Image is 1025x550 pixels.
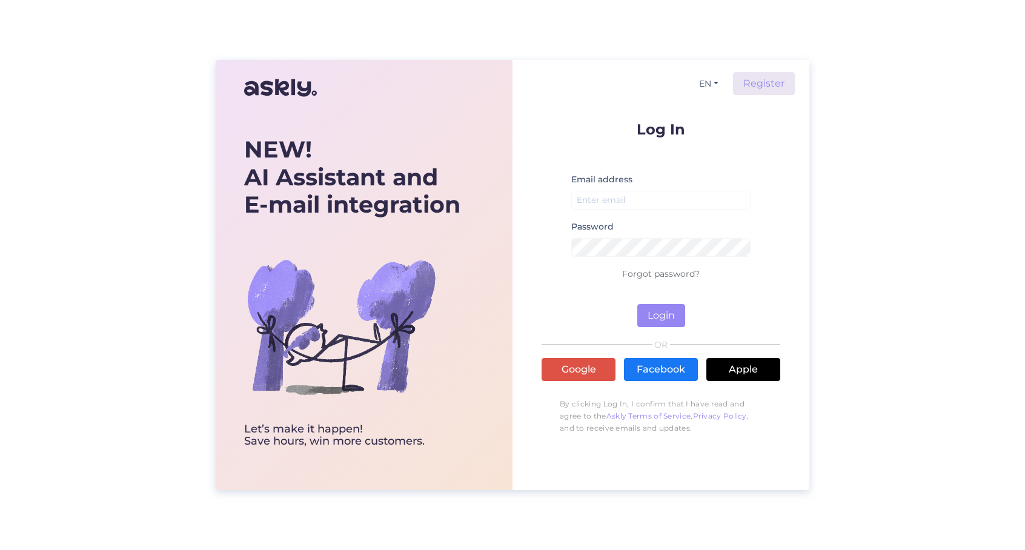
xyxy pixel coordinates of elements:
[571,220,614,233] label: Password
[244,423,460,448] div: Let’s make it happen! Save hours, win more customers.
[542,122,780,137] p: Log In
[244,135,312,164] b: NEW!
[571,191,751,210] input: Enter email
[693,411,747,420] a: Privacy Policy
[694,75,723,93] button: EN
[244,73,317,102] img: Askly
[542,358,615,381] a: Google
[706,358,780,381] a: Apple
[637,304,685,327] button: Login
[622,268,700,279] a: Forgot password?
[571,173,632,186] label: Email address
[244,136,460,219] div: AI Assistant and E-mail integration
[542,392,780,440] p: By clicking Log In, I confirm that I have read and agree to the , , and to receive emails and upd...
[652,340,670,349] span: OR
[606,411,691,420] a: Askly Terms of Service
[244,230,438,423] img: bg-askly
[624,358,698,381] a: Facebook
[733,72,795,95] a: Register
